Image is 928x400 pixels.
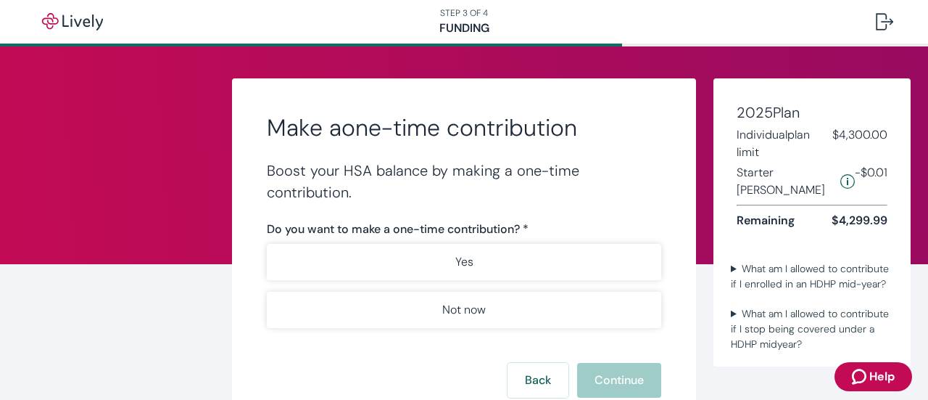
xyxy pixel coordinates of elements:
[267,244,661,280] button: Yes
[834,362,912,391] button: Zendesk support iconHelp
[507,363,568,398] button: Back
[852,368,869,385] svg: Zendesk support icon
[869,368,895,385] span: Help
[855,164,887,199] span: -$0.01
[737,212,795,229] span: Remaining
[267,160,661,203] h4: Boost your HSA balance by making a one-time contribution.
[737,126,832,161] span: Individual plan limit
[267,113,661,142] h2: Make a one-time contribution
[267,292,661,328] button: Not now
[725,258,899,295] summary: What am I allowed to contribute if I enrolled in an HDHP mid-year?
[267,221,529,238] label: Do you want to make a one-time contribution? *
[725,303,899,355] summary: What am I allowed to contribute if I stop being covered under a HDHP midyear?
[832,212,887,229] span: $4,299.99
[840,174,855,189] svg: Starter penny details
[442,301,486,319] p: Not now
[737,164,834,199] span: Starter [PERSON_NAME]
[840,164,855,199] button: Lively will contribute $0.01 to establish your account
[455,253,473,271] p: Yes
[864,4,905,39] button: Log out
[737,102,887,123] h4: 2025 Plan
[32,13,113,30] img: Lively
[832,126,887,161] span: $4,300.00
